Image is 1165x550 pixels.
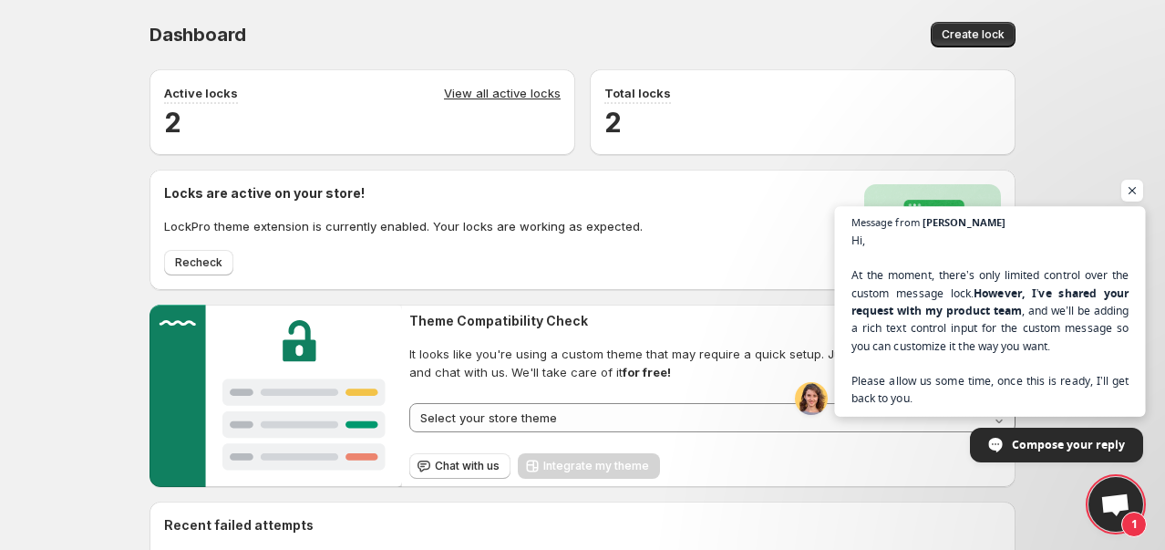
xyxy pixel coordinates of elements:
button: Create lock [931,22,1016,47]
div: Open chat [1088,477,1143,532]
span: Recheck [175,255,222,270]
span: Create lock [942,27,1005,42]
span: 1 [1121,512,1147,537]
span: Dashboard [149,24,246,46]
h2: Locks are active on your store! [164,184,643,202]
button: Recheck [164,250,233,275]
p: Total locks [604,84,671,102]
span: It looks like you're using a custom theme that may require a quick setup. Just select your theme ... [409,345,1016,381]
span: [PERSON_NAME] [923,216,1005,226]
strong: for free! [623,365,671,379]
h2: Recent failed attempts [164,516,314,534]
img: Locks activated [864,184,1001,275]
span: Chat with us [435,459,500,473]
span: Message from [851,216,920,226]
p: LockPro theme extension is currently enabled. Your locks are working as expected. [164,217,643,235]
img: Customer support [149,305,402,487]
h2: 2 [604,104,1001,140]
span: Hi, At the moment, there’s only limited control over the custom message lock. , and we’ll be addi... [851,232,1129,408]
button: Chat with us [409,453,510,479]
h2: 2 [164,104,561,140]
a: View all active locks [444,84,561,104]
p: Active locks [164,84,238,102]
span: Compose your reply [1012,429,1125,461]
h2: Theme Compatibility Check [409,312,1016,330]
